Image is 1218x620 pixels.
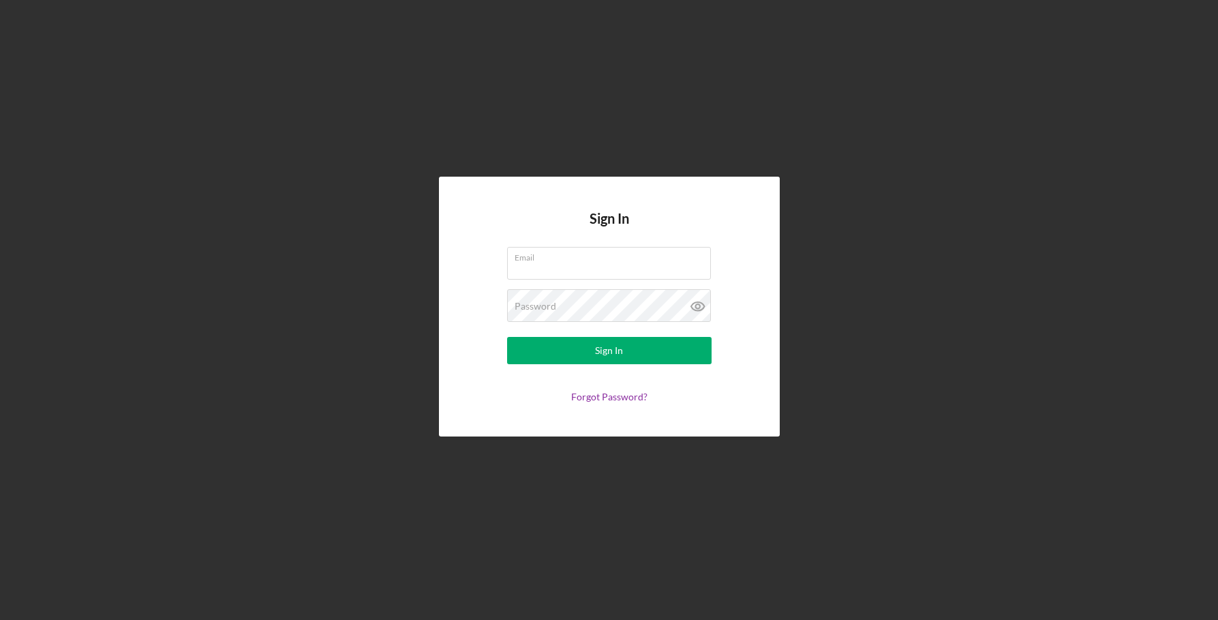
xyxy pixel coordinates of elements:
a: Forgot Password? [571,391,648,402]
h4: Sign In [590,211,629,247]
div: Sign In [595,337,623,364]
label: Email [515,248,711,263]
button: Sign In [507,337,712,364]
label: Password [515,301,556,312]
